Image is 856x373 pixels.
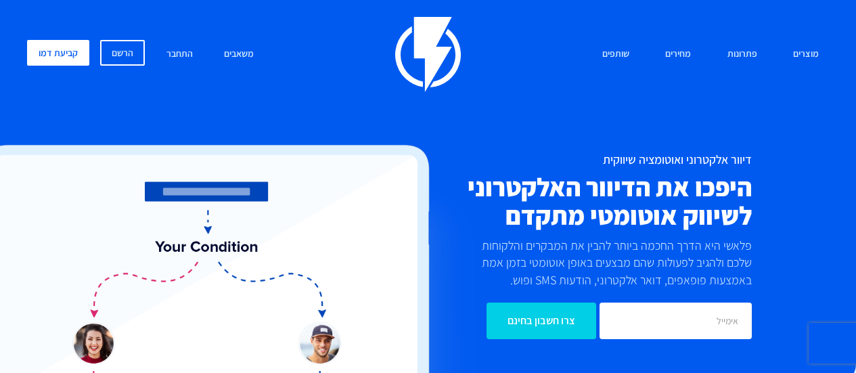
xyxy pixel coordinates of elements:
[214,40,264,69] a: משאבים
[600,303,752,339] input: אימייל
[783,40,829,69] a: מוצרים
[100,40,145,66] a: הרשם
[655,40,701,69] a: מחירים
[371,173,752,229] h2: היפכו את הדיוור האלקטרוני לשיווק אוטומטי מתקדם
[487,303,596,339] input: צרו חשבון בחינם
[156,40,203,69] a: התחבר
[717,40,767,69] a: פתרונות
[371,153,752,167] h1: דיוור אלקטרוני ואוטומציה שיווקית
[27,40,89,66] a: קביעת דמו
[472,237,752,289] p: פלאשי היא הדרך החכמה ביותר להבין את המבקרים והלקוחות שלכם ולהגיב לפעולות שהם מבצעים באופן אוטומטי...
[592,40,639,69] a: שותפים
